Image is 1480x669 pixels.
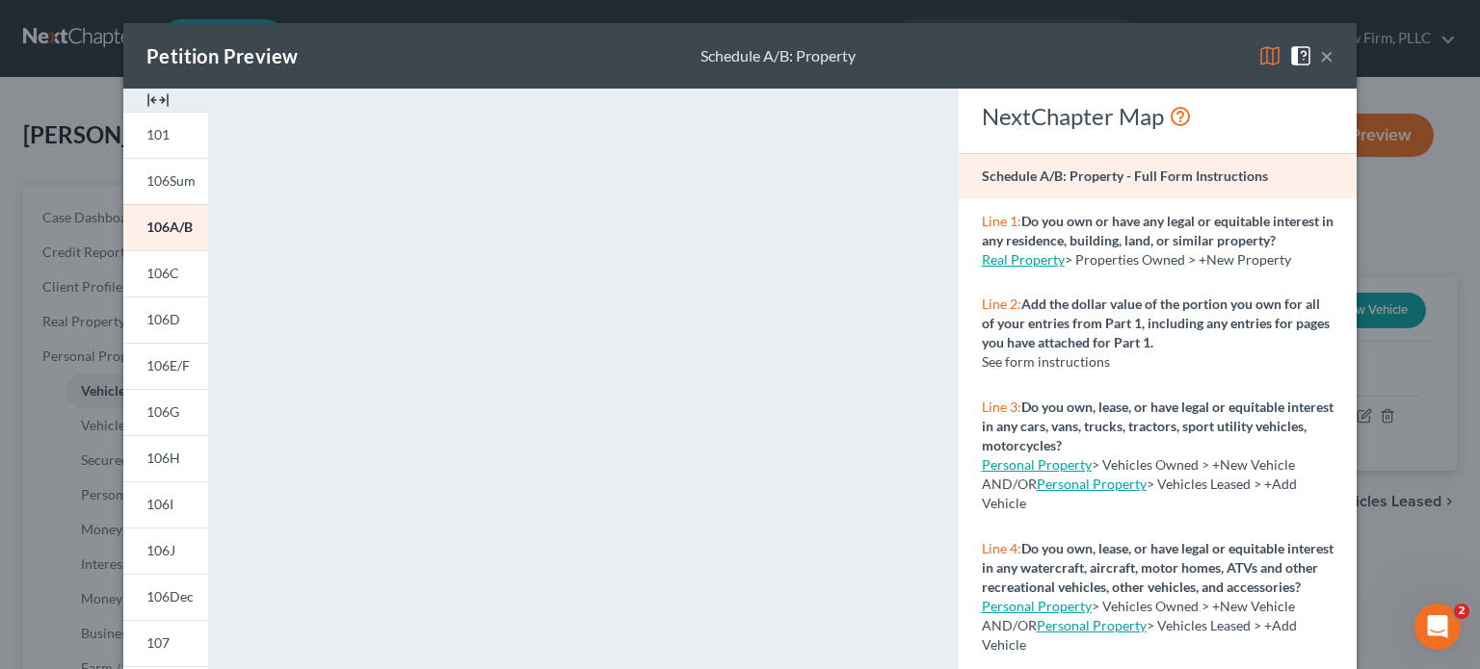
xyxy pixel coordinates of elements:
[1289,44,1312,67] img: help-close-5ba153eb36485ed6c1ea00a893f15db1cb9b99d6cae46e1a8edb6c62d00a1a76.svg
[123,250,208,296] a: 106C
[123,343,208,389] a: 106E/F
[146,357,190,373] span: 106E/F
[146,588,194,605] span: 106Dec
[123,481,208,527] a: 106I
[123,158,208,204] a: 106Sum
[146,311,180,327] span: 106D
[146,219,193,235] span: 106A/B
[123,435,208,481] a: 106H
[123,389,208,435] a: 106G
[123,112,208,158] a: 101
[982,167,1268,184] strong: Schedule A/B: Property - Full Form Instructions
[1454,604,1469,619] span: 2
[123,296,208,343] a: 106D
[146,89,170,112] img: expand-e0f6d898513216a626fdd78e52531dac95497ffd26381d4c15ee2fc46db09dca.svg
[123,574,208,620] a: 106Dec
[1258,44,1282,67] img: map-eea8200ae884c6f1103ae1953ef3d486a96c86aabb227e865a55264e3737af1f.svg
[982,598,1092,614] a: Personal Property
[982,213,1334,248] strong: Do you own or have any legal or equitable interest in any residence, building, land, or similar p...
[146,172,196,189] span: 106Sum
[700,45,856,67] div: Schedule A/B: Property
[982,353,1110,370] span: See form instructions
[1320,44,1334,67] button: ×
[146,403,179,420] span: 106G
[982,456,1295,492] span: > Vehicles Owned > +New Vehicle AND/OR
[982,296,1021,312] span: Line 2:
[146,542,175,558] span: 106J
[982,456,1092,473] a: Personal Property
[982,213,1021,229] span: Line 1:
[146,496,173,512] span: 106I
[982,598,1295,633] span: > Vehicles Owned > +New Vehicle AND/OR
[146,450,180,466] span: 106H
[982,296,1330,350] strong: Add the dollar value of the portion you own for all of your entries from Part 1, including any en...
[123,620,208,666] a: 107
[982,251,1065,268] a: Real Property
[982,399,1334,453] strong: Do you own, lease, or have legal or equitable interest in any cars, vans, trucks, tractors, sport...
[146,42,298,69] div: Petition Preview
[982,399,1021,415] span: Line 3:
[1065,251,1291,268] span: > Properties Owned > +New Property
[146,265,179,281] span: 106C
[146,634,170,651] span: 107
[123,527,208,574] a: 106J
[1037,617,1147,633] a: Personal Property
[982,101,1334,132] div: NextChapter Map
[982,476,1297,511] span: > Vehicles Leased > +Add Vehicle
[123,204,208,250] a: 106A/B
[982,540,1334,595] strong: Do you own, lease, or have legal or equitable interest in any watercraft, aircraft, motor homes, ...
[982,617,1297,653] span: > Vehicles Leased > +Add Vehicle
[1037,476,1147,492] a: Personal Property
[1414,604,1461,650] iframe: Intercom live chat
[146,126,170,142] span: 101
[982,540,1021,556] span: Line 4:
